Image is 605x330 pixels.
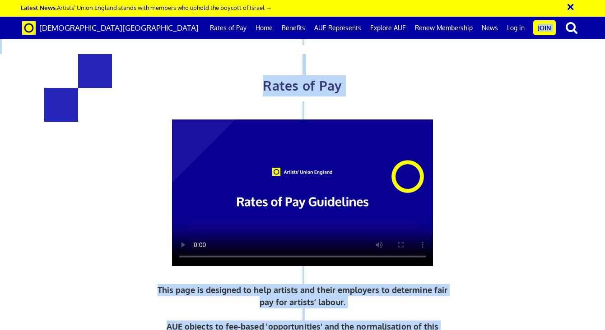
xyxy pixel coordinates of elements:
a: AUE Represents [310,17,366,39]
a: News [477,17,503,39]
a: Renew Membership [410,17,477,39]
span: [DEMOGRAPHIC_DATA][GEOGRAPHIC_DATA] [39,23,199,32]
a: Home [251,17,277,39]
a: Log in [503,17,529,39]
a: Rates of Pay [205,17,251,39]
span: Rates of Pay [263,78,342,94]
a: Brand [DEMOGRAPHIC_DATA][GEOGRAPHIC_DATA] [15,17,205,39]
a: Benefits [277,17,310,39]
a: Explore AUE [366,17,410,39]
button: search [558,18,586,37]
a: Latest News:Artists’ Union England stands with members who uphold the boycott of Israel → [21,4,272,11]
strong: Latest News: [21,4,57,11]
a: Join [533,20,556,35]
